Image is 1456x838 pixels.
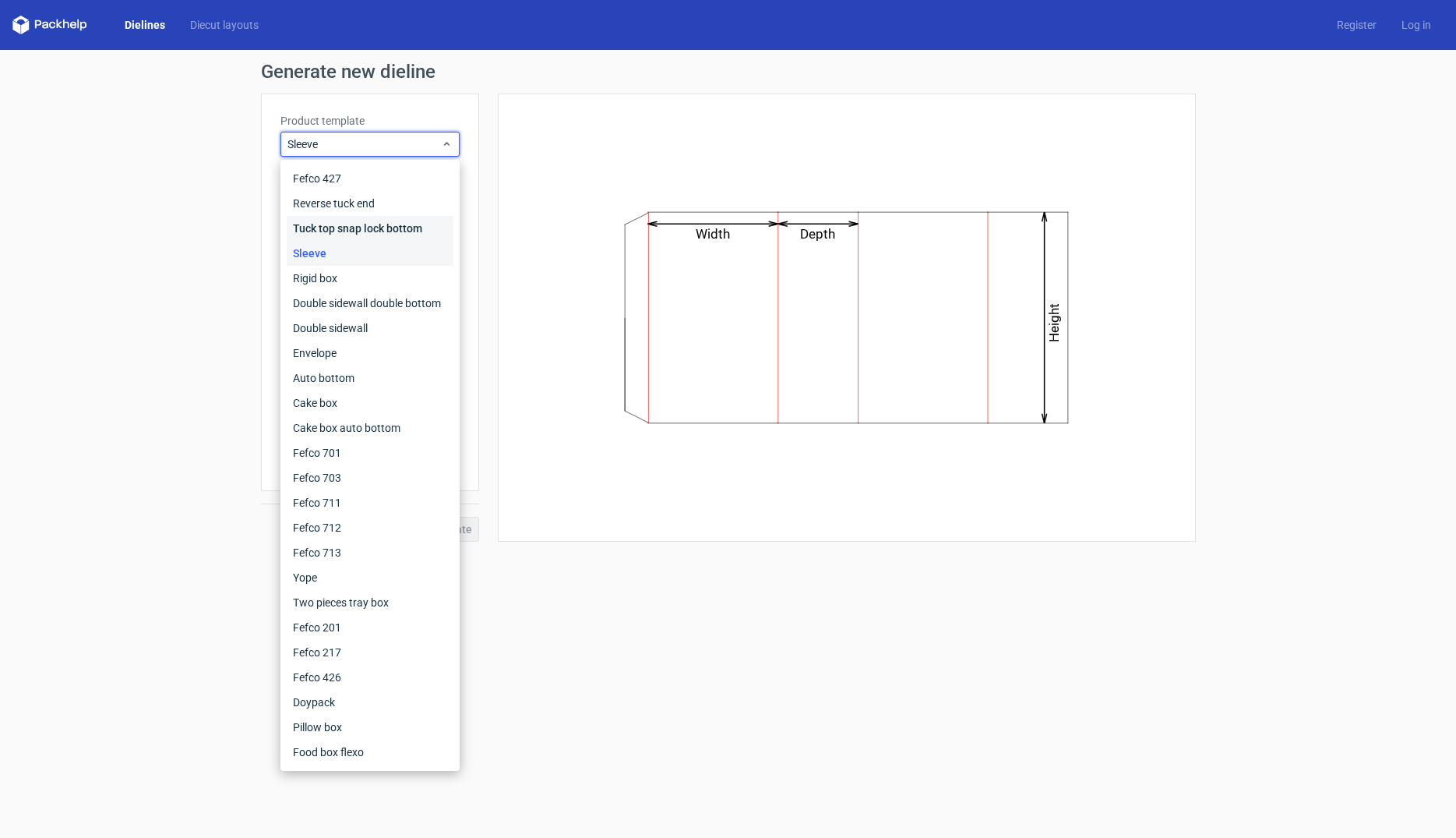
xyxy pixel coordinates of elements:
a: Log in [1389,17,1444,33]
div: Fefco 427 [287,166,453,191]
h1: Generate new dieline [261,62,1196,81]
label: Product template [280,113,460,129]
div: Tuck top snap lock bottom [287,216,453,241]
div: Envelope [287,341,453,366]
div: Sleeve [287,241,453,266]
div: Double sidewall [287,316,453,341]
div: Cake box [287,391,453,415]
div: Cake box auto bottom [287,415,453,440]
div: Double sidewall double bottom [287,291,453,316]
div: Auto bottom [287,366,453,391]
div: Fefco 713 [287,540,453,565]
text: Depth [800,226,835,242]
div: Rigid box [287,266,453,291]
div: Fefco 426 [287,665,453,690]
div: Fefco 703 [287,465,453,490]
div: Yope [287,565,453,590]
text: Width [696,226,730,242]
div: Fefco 712 [287,515,453,540]
div: Pillow box [287,715,453,740]
span: Sleeve [287,136,441,152]
div: Fefco 201 [287,615,453,640]
div: Fefco 711 [287,490,453,515]
text: Height [1046,303,1062,342]
div: Reverse tuck end [287,191,453,216]
div: Doypack [287,690,453,715]
div: Two pieces tray box [287,590,453,615]
a: Diecut layouts [178,17,271,33]
div: Food box flexo [287,740,453,765]
a: Dielines [112,17,178,33]
div: Fefco 217 [287,640,453,665]
a: Register [1324,17,1389,33]
div: Fefco 701 [287,440,453,465]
